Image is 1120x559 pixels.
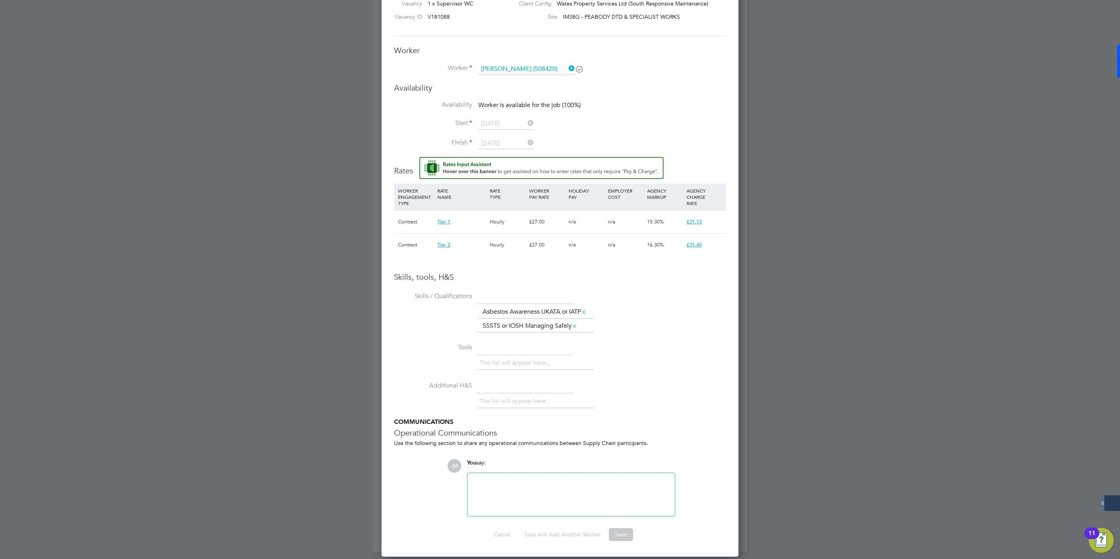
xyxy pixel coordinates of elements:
[394,157,726,176] h3: Rates
[487,528,517,541] button: Cancel
[394,428,726,438] h3: Operational Communications
[647,241,664,248] span: 16.30%
[396,211,435,233] div: Contract
[478,101,581,109] span: Worker is available for the job (100%)
[394,272,726,282] h3: Skills, tools, H&S
[437,218,450,225] span: Tier 1
[606,184,646,204] div: EMPLOYER COST
[478,63,575,75] input: Search for...
[527,184,567,204] div: WORKER PAY RATE
[480,396,553,407] li: The list will appear here...
[419,157,663,179] button: Rate Assistant
[488,234,527,256] div: Hourly
[394,139,472,147] label: Finish
[396,184,435,210] div: WORKER ENGAGEMENT TYPE
[1088,533,1095,543] div: 11
[685,184,724,210] div: AGENCY CHARGE RATE
[394,343,472,352] label: Tools
[467,459,476,466] span: You
[569,241,576,248] span: n/a
[527,211,567,233] div: £27.00
[394,64,472,72] label: Worker
[569,218,576,225] span: n/a
[572,321,577,331] a: x
[527,234,567,256] div: £27.00
[1089,528,1114,553] button: Open Resource Center, 11 new notifications
[394,292,472,300] label: Skills / Qualifications
[608,241,615,248] span: n/a
[394,382,472,390] label: Additional H&S
[480,321,580,331] li: SSSTS or IOSH Managing Safely
[437,241,450,248] span: Tier 2
[394,45,726,55] h3: Worker
[467,459,675,473] div: say:
[394,439,726,446] div: Use the following section to share any operational communications between Supply Chain participants.
[645,184,685,204] div: AGENCY MARKUP
[394,83,726,93] h3: Availability
[567,184,606,204] div: HOLIDAY PAY
[687,218,702,225] span: £31.13
[448,459,461,473] span: JM
[488,184,527,204] div: RATE TYPE
[478,118,534,130] input: Select one
[563,13,680,20] span: IM38G - PEABODY DTD & SPECIALIST WORKS
[518,528,607,541] button: Save and Add Another Worker
[513,13,557,20] label: Site
[488,211,527,233] div: Hourly
[428,13,450,20] span: V181088
[394,101,472,109] label: Availability
[478,138,534,149] input: Select one
[647,218,664,225] span: 15.30%
[480,307,590,317] li: Asbestos Awareness UKATA or IATP
[435,184,488,204] div: RATE NAME
[394,418,726,426] h5: COMMUNICATIONS
[480,358,553,368] li: The list will appear here...
[609,528,633,541] button: Save
[687,241,702,248] span: £31.40
[391,13,422,20] label: Vacancy ID
[608,218,615,225] span: n/a
[396,234,435,256] div: Contract
[581,307,587,317] a: x
[394,119,472,127] label: Start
